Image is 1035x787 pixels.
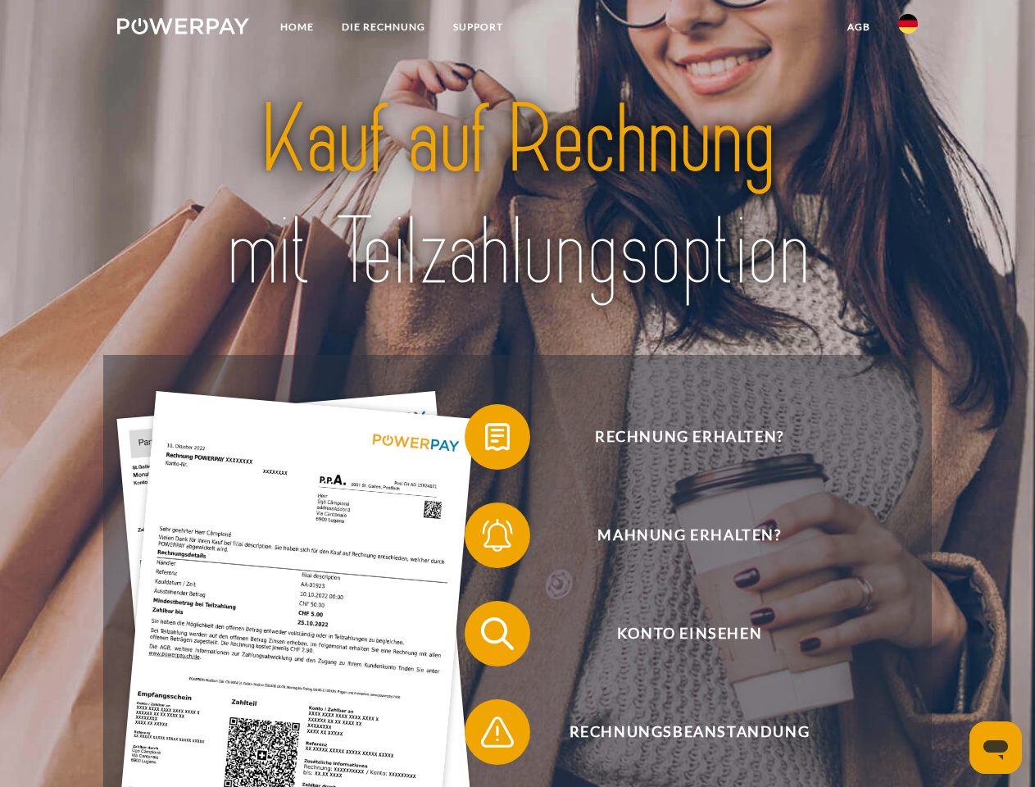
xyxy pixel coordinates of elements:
span: Mahnung erhalten? [488,503,890,568]
button: Mahnung erhalten? [465,503,891,568]
img: de [898,14,918,34]
a: Home [266,12,328,42]
img: logo-powerpay-white.svg [117,18,249,34]
span: Rechnungsbeanstandung [488,699,890,765]
button: Rechnung erhalten? [465,404,891,470]
a: agb [833,12,884,42]
img: title-powerpay_de.svg [157,79,878,314]
a: DIE RECHNUNG [328,12,439,42]
iframe: Schaltfläche zum Öffnen des Messaging-Fensters [969,721,1022,774]
img: qb_search.svg [477,613,518,654]
img: qb_warning.svg [477,712,518,753]
img: qb_bell.svg [477,515,518,556]
button: Rechnungsbeanstandung [465,699,891,765]
span: Konto einsehen [488,601,890,666]
a: SUPPORT [439,12,517,42]
button: Konto einsehen [465,601,891,666]
span: Rechnung erhalten? [488,404,890,470]
img: qb_bill.svg [477,416,518,457]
